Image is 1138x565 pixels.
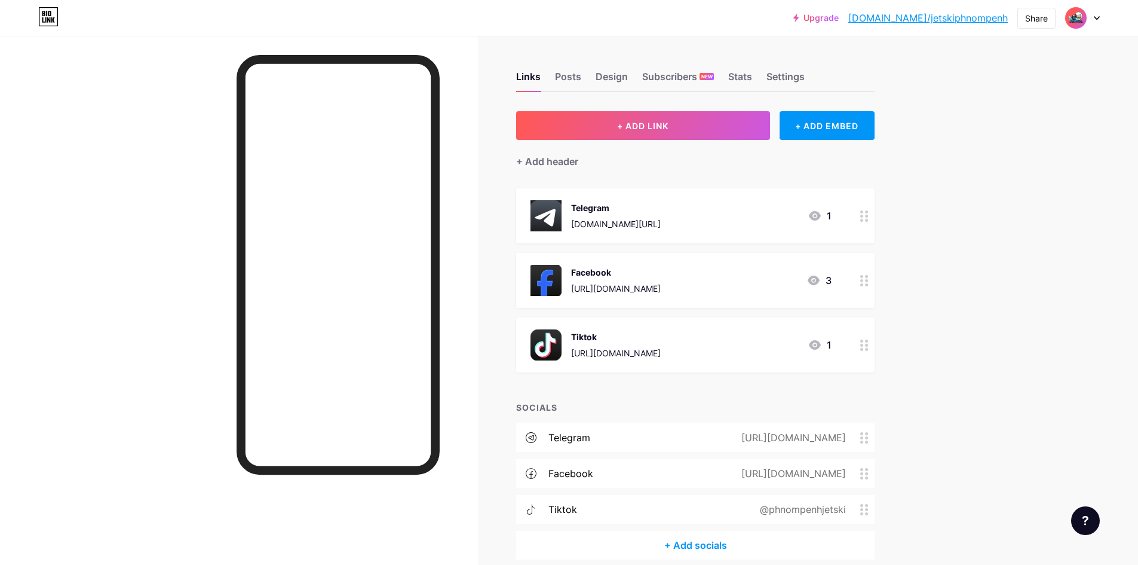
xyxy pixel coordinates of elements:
img: jetskiphnompenh [1065,7,1087,29]
div: Tiktok [571,331,661,343]
div: [URL][DOMAIN_NAME] [722,466,860,481]
a: Upgrade [793,13,839,23]
div: [URL][DOMAIN_NAME] [571,282,661,295]
div: Stats [728,69,752,91]
div: 3 [806,273,832,288]
span: + ADD LINK [617,121,668,131]
div: Settings [766,69,805,91]
div: SOCIALS [516,401,875,414]
div: Design [596,69,628,91]
div: Share [1025,12,1048,25]
img: Facebook [530,265,562,296]
div: [URL][DOMAIN_NAME] [571,347,661,359]
img: Tiktok [530,329,562,361]
div: 1 [808,338,832,352]
div: tiktok [548,502,577,517]
div: Links [516,69,541,91]
img: Telegram [530,200,562,231]
div: [URL][DOMAIN_NAME] [722,430,860,445]
div: Posts [555,69,581,91]
div: telegram [548,430,590,445]
div: + Add header [516,154,578,169]
div: 1 [808,209,832,223]
div: Telegram [571,201,661,214]
div: facebook [548,466,593,481]
div: + Add socials [516,531,875,560]
div: @phnompenhjetski [741,502,860,517]
a: [DOMAIN_NAME]/jetskiphnompenh [848,11,1008,25]
span: NEW [701,73,713,80]
button: + ADD LINK [516,111,770,140]
div: Subscribers [642,69,714,91]
div: Facebook [571,266,661,279]
div: [DOMAIN_NAME][URL] [571,218,661,230]
div: + ADD EMBED [780,111,875,140]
